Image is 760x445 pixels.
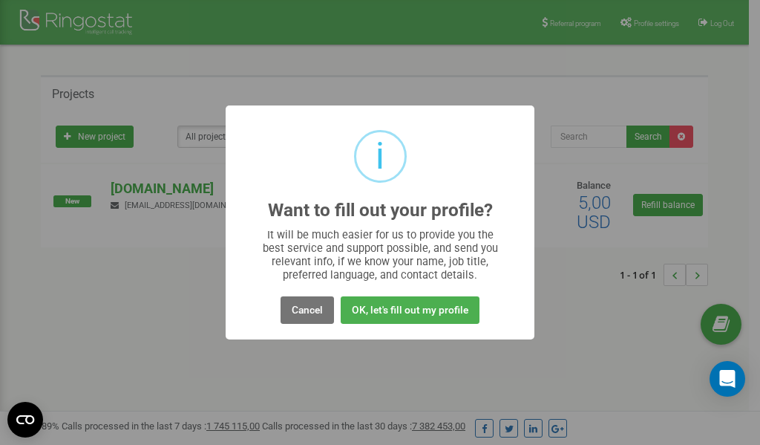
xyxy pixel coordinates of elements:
div: It will be much easier for us to provide you the best service and support possible, and send you ... [255,228,505,282]
button: Open CMP widget [7,402,43,438]
div: Open Intercom Messenger [710,361,745,397]
button: OK, let's fill out my profile [341,296,479,324]
button: Cancel [281,296,334,324]
div: i [376,132,384,181]
h2: Want to fill out your profile? [268,201,493,221]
